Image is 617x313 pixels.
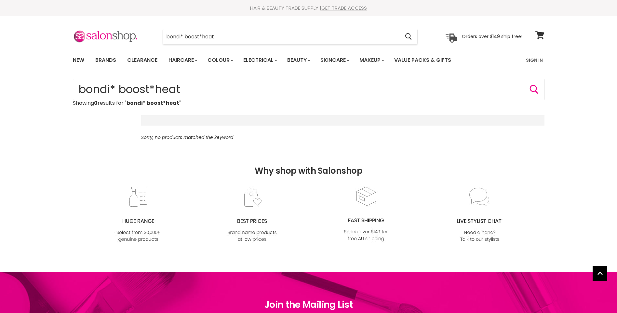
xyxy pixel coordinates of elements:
input: Search [73,79,544,100]
nav: Main [65,51,553,70]
strong: 0 [94,99,98,107]
a: Clearance [122,53,162,67]
a: Colour [203,53,237,67]
a: Value Packs & Gifts [389,53,456,67]
a: GET TRADE ACCESS [321,5,367,11]
h1: Join the Mailing List [191,298,426,312]
img: prices.jpg [226,186,278,243]
p: Orders over $149 ship free! [462,34,522,39]
a: Electrical [238,53,281,67]
a: Haircare [164,53,201,67]
a: Beauty [282,53,314,67]
em: Sorry, no products matched the keyword [141,134,233,141]
img: range2_8cf790d4-220e-469f-917d-a18fed3854b6.jpg [112,186,165,243]
form: Product [163,29,418,45]
a: Back to top [593,266,607,281]
a: Sign In [522,53,547,67]
strong: bondi* boost*heat [127,99,179,107]
ul: Main menu [68,51,489,70]
a: Skincare [315,53,353,67]
img: chat_c0a1c8f7-3133-4fc6-855f-7264552747f6.jpg [453,186,506,243]
div: HAIR & BEAUTY TRADE SUPPLY | [65,5,553,11]
form: Product [73,79,544,100]
a: Makeup [355,53,388,67]
button: Search [529,84,539,95]
h2: Why shop with Salonshop [3,140,614,186]
p: Showing results for " " [73,100,544,106]
span: Back to top [593,266,607,283]
a: Brands [90,53,121,67]
button: Search [400,29,417,44]
a: New [68,53,89,67]
img: fast.jpg [340,186,392,243]
input: Search [163,29,400,44]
